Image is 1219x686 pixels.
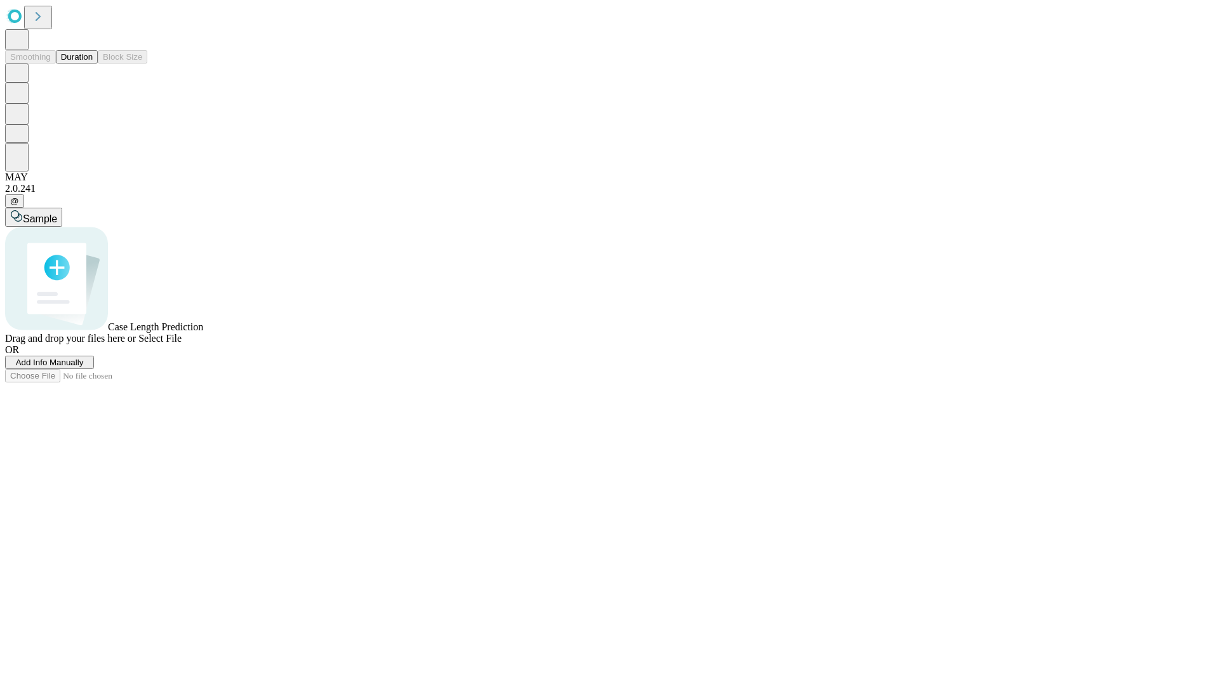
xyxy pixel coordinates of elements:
[5,194,24,208] button: @
[5,183,1214,194] div: 2.0.241
[138,333,182,344] span: Select File
[16,358,84,367] span: Add Info Manually
[5,171,1214,183] div: MAY
[23,213,57,224] span: Sample
[5,333,136,344] span: Drag and drop your files here or
[98,50,147,64] button: Block Size
[5,50,56,64] button: Smoothing
[5,208,62,227] button: Sample
[10,196,19,206] span: @
[5,356,94,369] button: Add Info Manually
[5,344,19,355] span: OR
[56,50,98,64] button: Duration
[108,321,203,332] span: Case Length Prediction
